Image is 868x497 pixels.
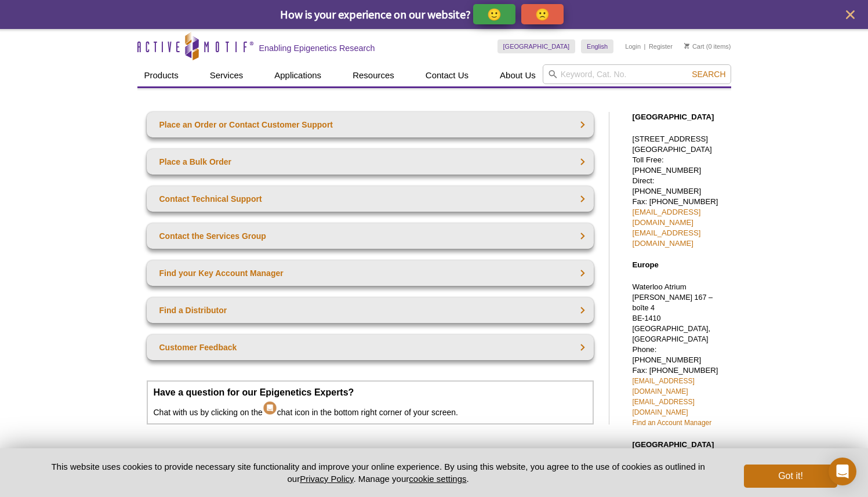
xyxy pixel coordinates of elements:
[147,260,594,286] a: Find your Key Account Manager
[633,293,713,343] span: [PERSON_NAME] 167 – boîte 4 BE-1410 [GEOGRAPHIC_DATA], [GEOGRAPHIC_DATA]
[684,42,704,50] a: Cart
[147,112,594,137] a: Place an Order or Contact Customer Support
[259,43,375,53] h2: Enabling Epigenetics Research
[535,7,550,21] p: 🙁
[203,64,250,86] a: Services
[644,39,646,53] li: |
[633,134,725,249] p: [STREET_ADDRESS] [GEOGRAPHIC_DATA] Toll Free: [PHONE_NUMBER] Direct: [PHONE_NUMBER] Fax: [PHONE_N...
[487,7,502,21] p: 🙂
[744,465,837,488] button: Got it!
[625,42,641,50] a: Login
[633,260,659,269] strong: Europe
[154,387,354,397] strong: Have a question for our Epigenetics Experts?
[31,460,725,485] p: This website uses cookies to provide necessary site functionality and improve your online experie...
[649,42,673,50] a: Register
[684,43,689,49] img: Your Cart
[137,64,186,86] a: Products
[633,228,701,248] a: [EMAIL_ADDRESS][DOMAIN_NAME]
[633,440,714,449] strong: [GEOGRAPHIC_DATA]
[633,282,725,428] p: Waterloo Atrium Phone: [PHONE_NUMBER] Fax: [PHONE_NUMBER]
[633,419,712,427] a: Find an Account Manager
[493,64,543,86] a: About Us
[147,223,594,249] a: Contact the Services Group
[280,7,471,21] span: How is your experience on our website?
[684,39,731,53] li: (0 items)
[147,186,594,212] a: Contact Technical Support
[263,398,277,415] img: Intercom Chat
[419,64,475,86] a: Contact Us
[147,298,594,323] a: Find a Distributor
[843,8,858,22] button: close
[300,474,353,484] a: Privacy Policy
[633,113,714,121] strong: [GEOGRAPHIC_DATA]
[543,64,731,84] input: Keyword, Cat. No.
[692,70,725,79] span: Search
[346,64,401,86] a: Resources
[633,208,701,227] a: [EMAIL_ADDRESS][DOMAIN_NAME]
[409,474,466,484] button: cookie settings
[267,64,328,86] a: Applications
[497,39,576,53] a: [GEOGRAPHIC_DATA]
[688,69,729,79] button: Search
[154,387,587,418] p: Chat with us by clicking on the chat icon in the bottom right corner of your screen.
[581,39,613,53] a: English
[147,335,594,360] a: Customer Feedback
[633,398,695,416] a: [EMAIL_ADDRESS][DOMAIN_NAME]
[829,458,856,485] div: Open Intercom Messenger
[633,377,695,396] a: [EMAIL_ADDRESS][DOMAIN_NAME]
[147,149,594,175] a: Place a Bulk Order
